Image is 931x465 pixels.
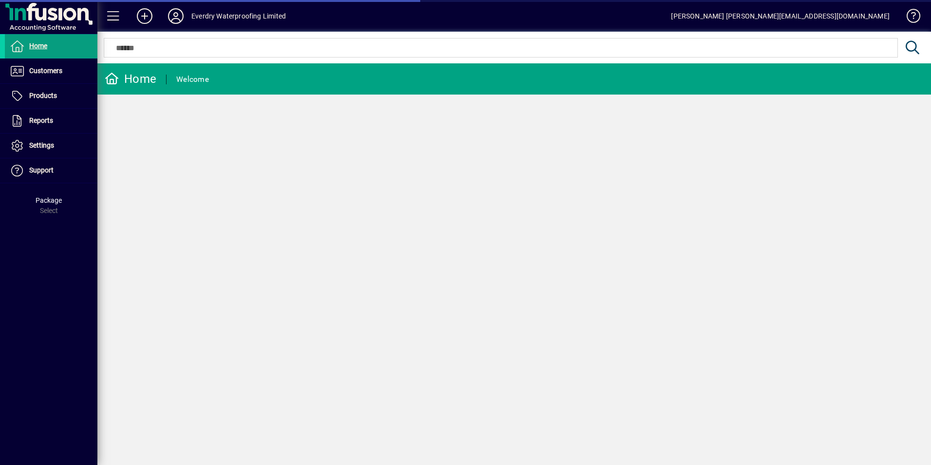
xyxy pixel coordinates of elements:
[671,8,890,24] div: [PERSON_NAME] [PERSON_NAME][EMAIL_ADDRESS][DOMAIN_NAME]
[5,109,97,133] a: Reports
[191,8,286,24] div: Everdry Waterproofing Limited
[29,116,53,124] span: Reports
[5,134,97,158] a: Settings
[105,71,156,87] div: Home
[5,84,97,108] a: Products
[5,158,97,183] a: Support
[176,72,209,87] div: Welcome
[29,92,57,99] span: Products
[29,141,54,149] span: Settings
[29,166,54,174] span: Support
[29,42,47,50] span: Home
[29,67,62,75] span: Customers
[899,2,919,34] a: Knowledge Base
[5,59,97,83] a: Customers
[160,7,191,25] button: Profile
[129,7,160,25] button: Add
[36,196,62,204] span: Package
